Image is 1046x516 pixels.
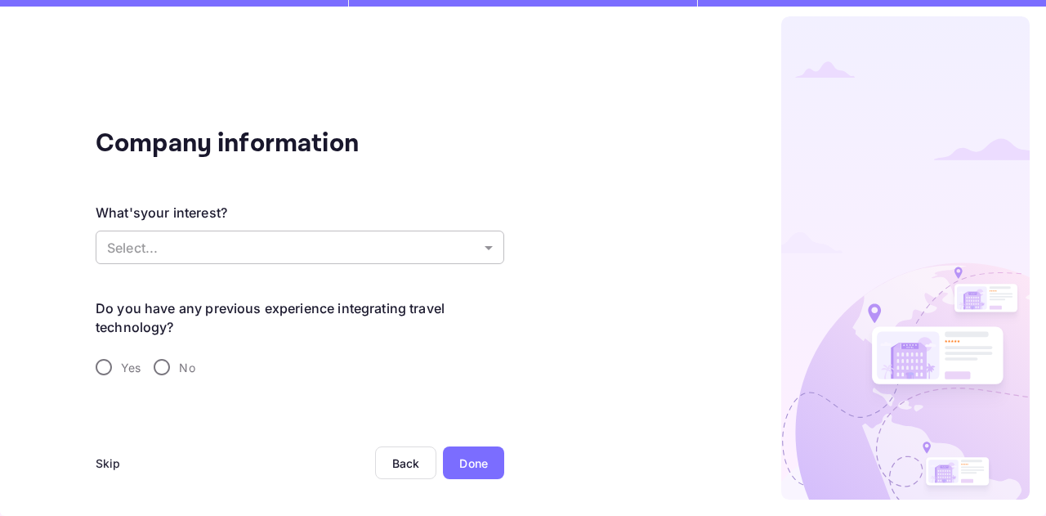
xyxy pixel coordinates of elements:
img: logo [781,16,1030,500]
div: What's your interest? [96,203,227,222]
div: Back [392,456,420,470]
div: Skip [96,455,121,472]
div: Without label [96,231,504,264]
div: Company information [96,124,422,164]
div: Done [459,455,488,472]
span: Yes [121,359,141,376]
p: Select... [107,238,478,258]
div: travel-experience [96,350,504,384]
span: No [179,359,194,376]
legend: Do you have any previous experience integrating travel technology? [96,299,504,337]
